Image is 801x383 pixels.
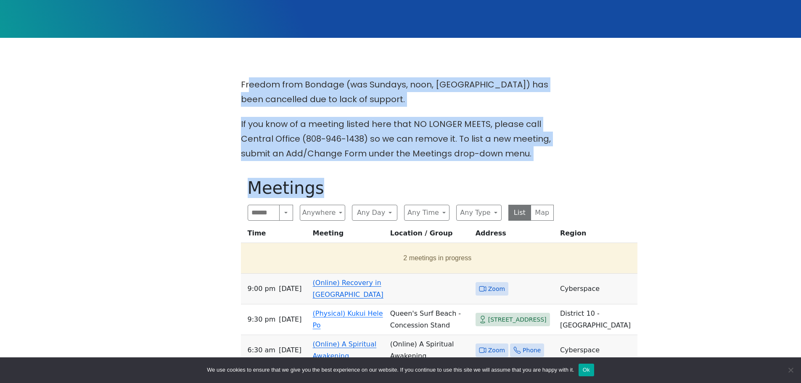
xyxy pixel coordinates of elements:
[488,314,547,325] span: [STREET_ADDRESS]
[241,227,309,243] th: Time
[387,304,472,335] td: Queen's Surf Beach - Concession Stand
[557,335,637,366] td: Cyberspace
[241,117,560,161] p: If you know of a meeting listed here that NO LONGER MEETS, please call Central Office (808-946-14...
[387,227,472,243] th: Location / Group
[248,283,276,295] span: 9:00 PM
[313,340,377,360] a: (Online) A Spiritual Awakening
[531,205,554,221] button: Map
[579,364,594,376] button: Ok
[279,314,301,325] span: [DATE]
[557,304,637,335] td: District 10 - [GEOGRAPHIC_DATA]
[523,345,541,356] span: Phone
[241,77,560,107] p: Freedom from Bondage (was Sundays, noon, [GEOGRAPHIC_DATA]) has been cancelled due to lack of sup...
[300,205,345,221] button: Anywhere
[387,335,472,366] td: (Online) A Spiritual Awakening
[352,205,397,221] button: Any Day
[313,309,383,329] a: (Physical) Kukui Hele Po
[279,205,293,221] button: Search
[508,205,531,221] button: List
[244,246,631,270] button: 2 meetings in progress
[248,344,275,356] span: 6:30 AM
[488,284,505,294] span: Zoom
[248,205,280,221] input: Search
[472,227,557,243] th: Address
[309,227,387,243] th: Meeting
[248,314,276,325] span: 9:30 PM
[557,274,637,304] td: Cyberspace
[248,178,554,198] h1: Meetings
[313,279,383,298] a: (Online) Recovery in [GEOGRAPHIC_DATA]
[557,227,637,243] th: Region
[279,344,301,356] span: [DATE]
[207,366,574,374] span: We use cookies to ensure that we give you the best experience on our website. If you continue to ...
[488,345,505,356] span: Zoom
[786,366,795,374] span: No
[279,283,301,295] span: [DATE]
[456,205,502,221] button: Any Type
[404,205,449,221] button: Any Time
